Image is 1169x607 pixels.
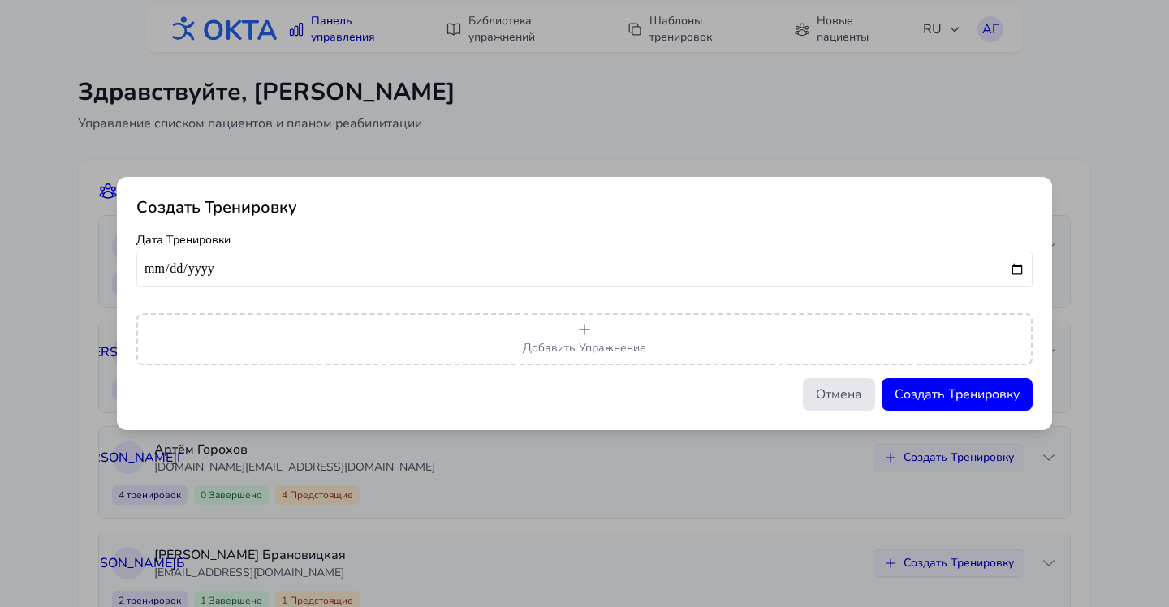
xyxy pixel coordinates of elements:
[136,196,1033,219] h2: Создать Тренировку
[803,378,875,411] button: Отмена
[882,378,1033,411] button: Создать Тренировку
[136,232,1033,248] label: Дата Тренировки
[523,340,646,355] span: Добавить Упражнение
[136,313,1033,365] button: Добавить Упражнение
